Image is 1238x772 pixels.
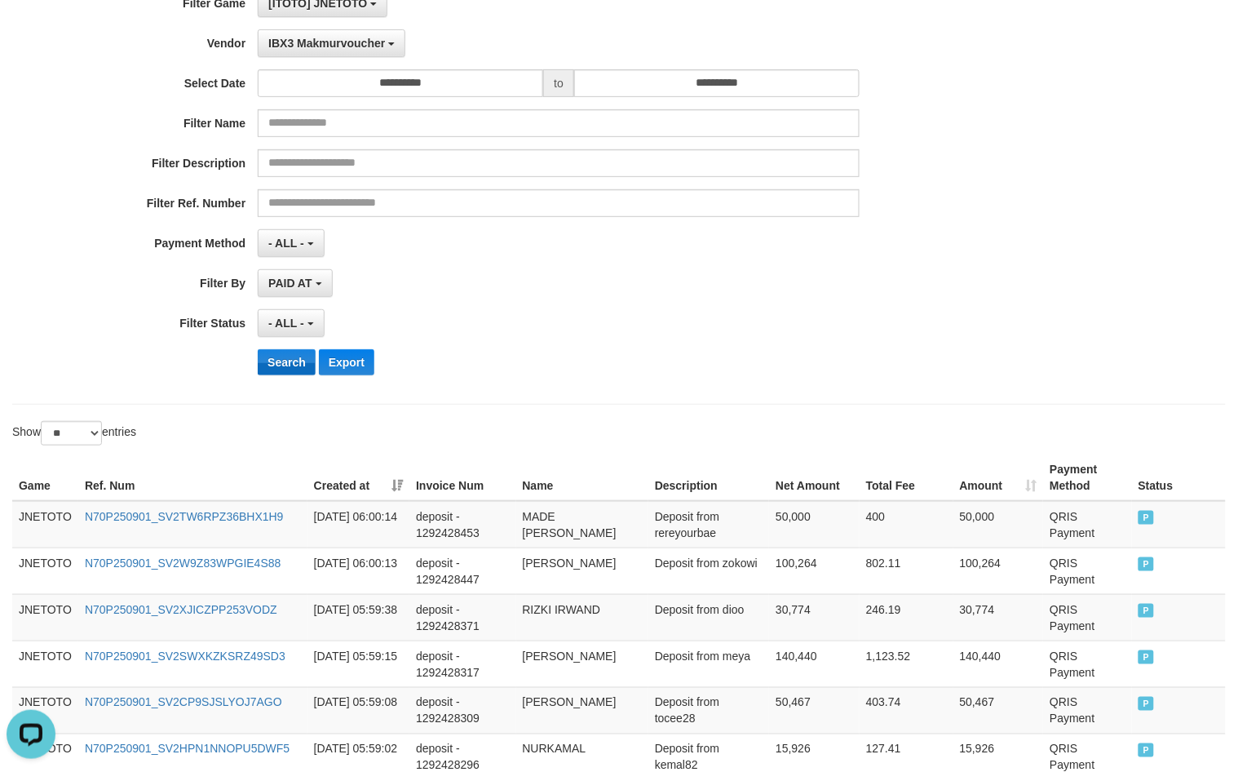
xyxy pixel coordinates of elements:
th: Ref. Num [78,455,307,501]
span: PAID [1139,650,1155,664]
td: 50,000 [953,501,1044,548]
button: PAID AT [258,269,332,297]
span: PAID [1139,697,1155,711]
td: deposit - 1292428317 [409,641,515,687]
td: Deposit from dioo [648,594,769,641]
select: Showentries [41,421,102,446]
label: Show entries [12,421,136,446]
span: - ALL - [268,237,304,250]
th: Net Amount [769,455,860,501]
span: PAID [1139,743,1155,757]
th: Amount: activate to sort column ascending [953,455,1044,501]
td: 140,440 [953,641,1044,687]
td: deposit - 1292428453 [409,501,515,548]
td: 400 [860,501,953,548]
td: JNETOTO [12,641,78,687]
span: PAID AT [268,277,312,290]
td: Deposit from meya [648,641,769,687]
td: JNETOTO [12,501,78,548]
td: [DATE] 05:59:38 [307,594,409,641]
td: QRIS Payment [1043,641,1131,687]
span: PAID [1139,604,1155,618]
td: Deposit from zokowi [648,548,769,594]
button: Open LiveChat chat widget [7,7,55,55]
td: 50,467 [953,687,1044,734]
span: PAID [1139,511,1155,525]
button: - ALL - [258,309,324,337]
td: [PERSON_NAME] [516,548,648,594]
button: IBX3 Makmurvoucher [258,29,405,57]
td: 30,774 [769,594,860,641]
a: N70P250901_SV2CP9SJSLYOJ7AGO [85,696,282,709]
button: - ALL - [258,229,324,257]
th: Status [1132,455,1226,501]
td: 100,264 [769,548,860,594]
td: 140,440 [769,641,860,687]
td: 246.19 [860,594,953,641]
td: QRIS Payment [1043,594,1131,641]
td: 30,774 [953,594,1044,641]
th: Total Fee [860,455,953,501]
td: RIZKI IRWAND [516,594,648,641]
td: [DATE] 05:59:15 [307,641,409,687]
td: JNETOTO [12,594,78,641]
span: - ALL - [268,317,304,330]
button: Export [319,349,374,375]
a: N70P250901_SV2TW6RPZ36BHX1H9 [85,510,284,523]
td: deposit - 1292428447 [409,548,515,594]
td: [DATE] 05:59:08 [307,687,409,734]
td: [PERSON_NAME] [516,641,648,687]
td: [DATE] 06:00:14 [307,501,409,548]
a: N70P250901_SV2XJICZPP253VODZ [85,603,277,616]
td: 50,000 [769,501,860,548]
th: Payment Method [1043,455,1131,501]
td: deposit - 1292428371 [409,594,515,641]
td: Deposit from tocee28 [648,687,769,734]
td: MADE [PERSON_NAME] [516,501,648,548]
th: Invoice Num [409,455,515,501]
td: [DATE] 06:00:13 [307,548,409,594]
th: Name [516,455,648,501]
td: JNETOTO [12,548,78,594]
button: Search [258,349,316,375]
td: QRIS Payment [1043,548,1131,594]
td: [PERSON_NAME] [516,687,648,734]
td: 100,264 [953,548,1044,594]
th: Description [648,455,769,501]
td: 50,467 [769,687,860,734]
a: N70P250901_SV2HPN1NNOPU5DWF5 [85,743,290,756]
td: JNETOTO [12,687,78,734]
td: 802.11 [860,548,953,594]
th: Game [12,455,78,501]
a: N70P250901_SV2W9Z83WPGIE4S88 [85,557,281,570]
td: 403.74 [860,687,953,734]
td: 1,123.52 [860,641,953,687]
span: PAID [1139,557,1155,571]
a: N70P250901_SV2SWXKZKSRZ49SD3 [85,650,285,663]
td: QRIS Payment [1043,687,1131,734]
td: Deposit from rereyourbae [648,501,769,548]
th: Created at: activate to sort column ascending [307,455,409,501]
span: IBX3 Makmurvoucher [268,37,385,50]
td: deposit - 1292428309 [409,687,515,734]
td: QRIS Payment [1043,501,1131,548]
span: to [543,69,574,97]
